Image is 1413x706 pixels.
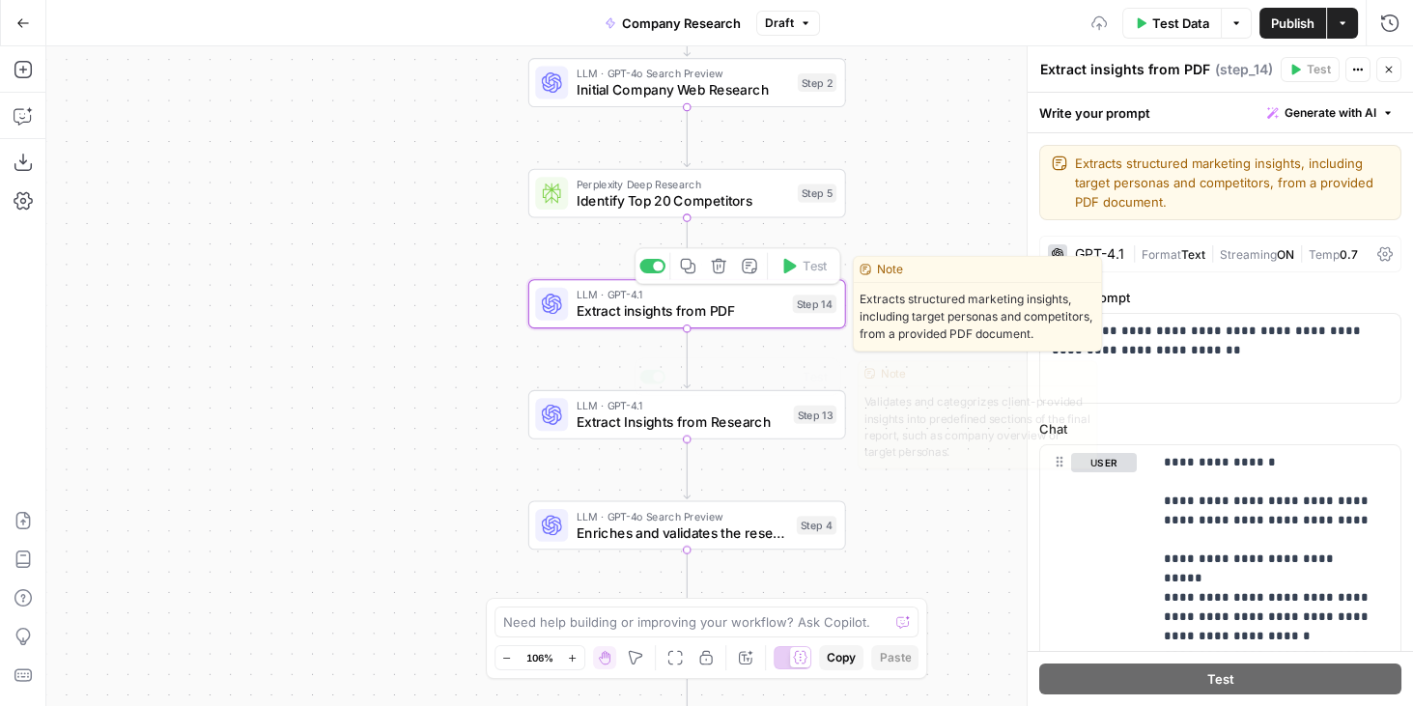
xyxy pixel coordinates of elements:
span: Test [1307,61,1331,78]
div: Step 14 [792,295,836,313]
g: Edge from step_4 to step_6 [684,549,690,608]
div: Step 4 [797,516,836,534]
span: LLM · GPT-4o Search Preview [577,508,789,524]
span: ( step_14 ) [1215,60,1273,79]
span: Identify Top 20 Competitors [577,190,790,211]
textarea: Extracts structured marketing insights, including target personas and competitors, from a provide... [1075,154,1389,212]
span: Temp [1309,247,1340,262]
span: Enriches and validates the research 1 [577,522,789,543]
div: Step 5 [798,184,836,203]
button: Test [1281,57,1340,82]
span: Perplexity Deep Research [577,176,790,192]
div: LLM · GPT-4.1Extract Insights from ResearchStep 13Test [528,390,846,439]
button: Copy [819,645,863,670]
span: Extract Insights from Research [577,411,785,432]
button: Test [772,363,835,390]
span: Generate with AI [1285,104,1376,122]
span: Extract insights from PDF [577,301,784,322]
button: Generate with AI [1259,100,1401,126]
span: Initial Company Web Research [577,79,790,99]
div: Write your prompt [1028,93,1413,132]
span: | [1205,243,1220,263]
span: LLM · GPT-4.1 [577,287,784,303]
span: Paste [879,649,911,666]
textarea: Extract insights from PDF [1040,60,1210,79]
span: Text [1181,247,1205,262]
div: LLM · GPT-4o Search PreviewEnriches and validates the research 1Step 4 [528,500,846,550]
span: LLM · GPT-4o Search Preview [577,65,790,81]
button: Company Research [593,8,752,39]
span: Copy [827,649,856,666]
span: ON [1277,247,1294,262]
button: Paste [871,645,918,670]
span: Company Research [622,14,741,33]
div: LLM · GPT-4o Search PreviewInitial Company Web ResearchStep 2 [528,58,846,107]
span: Draft [765,14,794,32]
span: Format [1142,247,1181,262]
div: LLM · GPT-4.1Extract insights from PDFStep 14 [528,279,846,328]
g: Edge from step_13 to step_4 [684,438,690,498]
span: 0.7 [1340,247,1358,262]
div: Note [858,361,1095,386]
span: Validates and categorizes client-provided insights into predefined sections of the final report, ... [858,386,1095,468]
div: Perplexity Deep ResearchIdentify Top 20 CompetitorsStep 5 [528,169,846,218]
span: Publish [1271,14,1314,33]
span: | [1294,243,1309,263]
span: LLM · GPT-4.1 [577,397,785,413]
span: | [1132,243,1142,263]
span: Test Data [1152,14,1209,33]
span: Test [1206,669,1233,689]
div: Step 13 [794,406,837,424]
button: Test Data [1122,8,1221,39]
label: System Prompt [1039,288,1401,307]
span: 106% [526,650,553,665]
button: user [1071,453,1137,472]
span: Streaming [1220,247,1277,262]
span: Test [803,367,827,385]
button: Test [1039,664,1401,694]
button: Publish [1259,8,1326,39]
div: GPT-4.1 [1075,247,1124,261]
div: Step 2 [798,73,836,92]
g: Edge from step_2 to step_5 [684,106,690,166]
button: Draft [756,11,820,36]
label: Chat [1039,419,1401,438]
g: Edge from step_5 to step_14 [684,217,690,277]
